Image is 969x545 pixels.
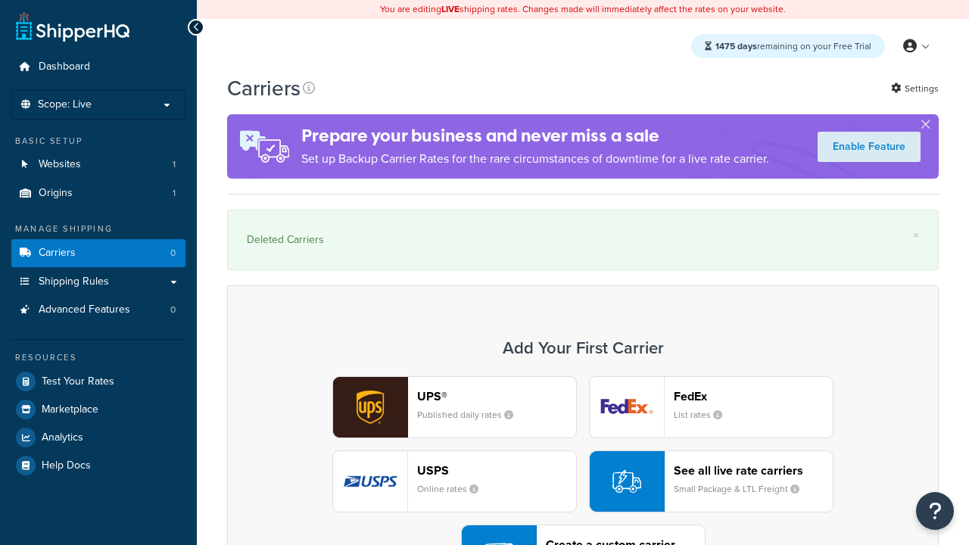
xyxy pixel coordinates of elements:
[11,296,185,324] a: Advanced Features 0
[417,482,491,496] small: Online rates
[301,148,769,170] p: Set up Backup Carrier Rates for the rare circumstances of downtime for a live rate carrier.
[913,229,919,241] a: ×
[39,304,130,316] span: Advanced Features
[42,403,98,416] span: Marketplace
[173,187,176,200] span: 1
[11,179,185,207] a: Origins 1
[11,151,185,179] a: Websites 1
[332,376,577,438] button: ups logoUPS®Published daily rates
[39,61,90,73] span: Dashboard
[247,229,919,251] div: Deleted Carriers
[16,11,129,42] a: ShipperHQ Home
[333,377,407,438] img: ups logo
[589,450,833,512] button: See all live rate carriersSmall Package & LTL Freight
[301,123,769,148] h4: Prepare your business and never miss a sale
[417,408,525,422] small: Published daily rates
[417,463,576,478] header: USPS
[674,482,812,496] small: Small Package & LTL Freight
[173,158,176,171] span: 1
[715,39,757,53] strong: 1475 days
[170,247,176,260] span: 0
[11,151,185,179] li: Websites
[227,114,301,179] img: ad-rules-rateshop-fe6ec290ccb7230408bd80ed9643f0289d75e0ffd9eb532fc0e269fcd187b520.png
[11,239,185,267] li: Carriers
[891,78,939,99] a: Settings
[674,463,833,478] header: See all live rate carriers
[916,492,954,530] button: Open Resource Center
[674,408,734,422] small: List rates
[11,396,185,423] a: Marketplace
[42,431,83,444] span: Analytics
[39,276,109,288] span: Shipping Rules
[42,375,114,388] span: Test Your Rates
[11,179,185,207] li: Origins
[11,424,185,451] a: Analytics
[11,223,185,235] div: Manage Shipping
[39,187,73,200] span: Origins
[39,158,81,171] span: Websites
[11,239,185,267] a: Carriers 0
[818,132,921,162] a: Enable Feature
[441,2,460,16] b: LIVE
[11,53,185,81] a: Dashboard
[589,376,833,438] button: fedEx logoFedExList rates
[243,339,923,357] h3: Add Your First Carrier
[11,268,185,296] a: Shipping Rules
[11,351,185,364] div: Resources
[38,98,92,111] span: Scope: Live
[691,34,885,58] div: remaining on your Free Trial
[42,459,91,472] span: Help Docs
[332,450,577,512] button: usps logoUSPSOnline rates
[39,247,76,260] span: Carriers
[674,389,833,403] header: FedEx
[11,296,185,324] li: Advanced Features
[333,451,407,512] img: usps logo
[11,452,185,479] a: Help Docs
[11,368,185,395] a: Test Your Rates
[612,467,641,496] img: icon-carrier-liverate-becf4550.svg
[227,73,301,103] h1: Carriers
[590,377,664,438] img: fedEx logo
[417,389,576,403] header: UPS®
[170,304,176,316] span: 0
[11,135,185,148] div: Basic Setup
